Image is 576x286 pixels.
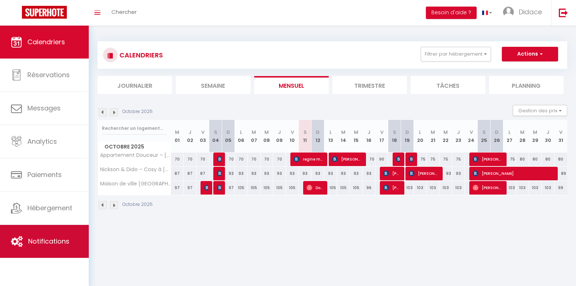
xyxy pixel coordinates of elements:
div: 75 [427,153,439,166]
abbr: M [175,129,179,136]
abbr: M [354,129,358,136]
span: [PERSON_NAME] [217,181,221,195]
button: Gestion des prix [513,105,567,116]
th: 20 [414,120,427,153]
span: Doire [PERSON_NAME] [306,181,324,195]
div: 93 [439,167,452,180]
div: 93 [286,167,299,180]
div: 70 [171,153,184,166]
abbr: M [431,129,435,136]
abbr: J [188,129,191,136]
input: Rechercher un logement... [102,122,167,135]
span: Notifications [28,237,69,246]
div: 75 [414,153,427,166]
div: 105 [235,181,248,195]
div: 103 [516,181,529,195]
th: 23 [452,120,465,153]
span: [PERSON_NAME] [473,152,503,166]
span: Nickson & Dido – Cosy à [GEOGRAPHIC_DATA], 5 min du centre [99,167,172,172]
th: 27 [503,120,516,153]
span: [PERSON_NAME] [383,181,400,195]
th: 12 [312,120,324,153]
div: 105 [337,181,350,195]
div: 105 [324,181,337,195]
th: 04 [209,120,222,153]
th: 14 [337,120,350,153]
span: Chercher [111,8,137,16]
span: Hébergement [27,203,72,212]
span: Didace [519,7,542,16]
div: 93 [363,167,375,180]
button: Besoin d'aide ? [426,7,477,19]
div: 80 [554,153,567,166]
span: [PERSON_NAME] [217,152,221,166]
div: 93 [337,167,350,180]
li: Journalier [98,76,172,94]
div: 103 [529,181,542,195]
div: 70 [273,153,286,166]
abbr: L [508,129,511,136]
th: 09 [273,120,286,153]
abbr: L [240,129,242,136]
abbr: S [393,129,396,136]
span: Réservations [27,70,70,79]
th: 19 [401,120,414,153]
div: 93 [452,167,465,180]
span: Floc'h [PERSON_NAME] [396,152,400,166]
div: 70 [260,153,273,166]
th: 10 [286,120,299,153]
abbr: M [252,129,256,136]
button: Actions [502,47,558,61]
div: 80 [529,153,542,166]
div: 80 [542,153,554,166]
li: Mensuel [254,76,329,94]
div: 103 [414,181,427,195]
div: 105 [350,181,363,195]
th: 25 [478,120,491,153]
span: [PERSON_NAME] roudel [409,152,413,166]
div: 97 [222,181,235,195]
abbr: S [304,129,307,136]
abbr: M [443,129,448,136]
abbr: M [341,129,346,136]
div: 70 [363,153,375,166]
th: 03 [197,120,209,153]
div: 80 [516,153,529,166]
abbr: J [457,129,460,136]
th: 24 [465,120,478,153]
span: [PERSON_NAME] [383,166,400,180]
th: 30 [542,120,554,153]
div: 93 [324,167,337,180]
th: 26 [491,120,503,153]
span: regine magnet [294,152,324,166]
th: 17 [375,120,388,153]
abbr: V [559,129,562,136]
div: 97 [171,181,184,195]
h3: CALENDRIERS [118,47,163,63]
div: 103 [542,181,554,195]
span: Paiements [27,170,62,179]
div: 105 [248,181,260,195]
div: 103 [427,181,439,195]
span: [PERSON_NAME] [409,166,439,180]
img: ... [503,7,514,18]
div: 93 [222,167,235,180]
span: Octobre 2025 [98,142,171,152]
div: 93 [273,167,286,180]
div: 75 [503,153,516,166]
abbr: M [533,129,537,136]
abbr: S [214,129,217,136]
abbr: J [367,129,370,136]
abbr: D [226,129,230,136]
th: 28 [516,120,529,153]
th: 22 [439,120,452,153]
abbr: J [546,129,549,136]
abbr: D [316,129,320,136]
abbr: V [291,129,294,136]
p: Octobre 2025 [122,108,153,115]
div: 70 [184,153,197,166]
div: 90 [375,153,388,166]
li: Planning [489,76,564,94]
div: 103 [503,181,516,195]
div: 75 [452,153,465,166]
